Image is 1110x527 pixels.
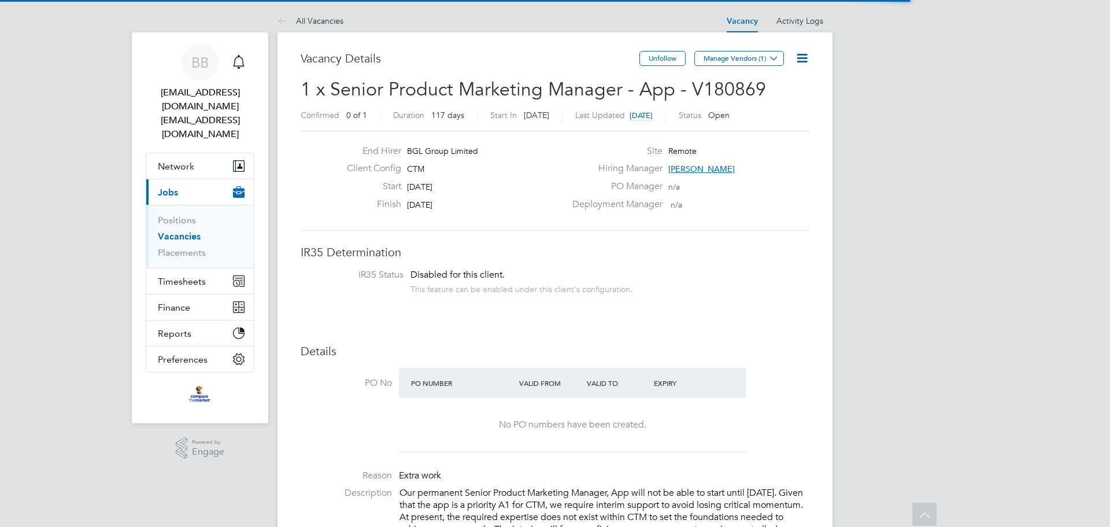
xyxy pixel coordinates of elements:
[301,78,766,101] span: 1 x Senior Product Marketing Manager - App - V180869
[651,373,719,393] div: Expiry
[146,320,254,346] button: Reports
[630,110,653,120] span: [DATE]
[407,200,432,210] span: [DATE]
[158,328,191,339] span: Reports
[584,373,652,393] div: Valid To
[146,347,254,372] button: Preferences
[694,51,784,66] button: Manage Vendors (1)
[708,110,730,120] span: Open
[146,205,254,268] div: Jobs
[158,187,178,198] span: Jobs
[407,164,424,174] span: CTM
[146,153,254,179] button: Network
[146,44,254,141] a: BB[EMAIL_ADDRESS][DOMAIN_NAME] [EMAIL_ADDRESS][DOMAIN_NAME]
[312,269,404,281] label: IR35 Status
[524,110,549,120] span: [DATE]
[346,110,367,120] span: 0 of 1
[727,16,758,26] a: Vacancy
[393,110,424,120] label: Duration
[407,146,478,156] span: BGL Group Limited
[146,294,254,320] button: Finance
[407,182,432,192] span: [DATE]
[189,384,210,403] img: bglgroup-logo-retina.png
[399,470,441,481] span: Extra work
[575,110,625,120] label: Last Updated
[338,180,401,193] label: Start
[679,110,701,120] label: Status
[146,384,254,403] a: Go to home page
[668,164,735,174] span: [PERSON_NAME]
[490,110,517,120] label: Start In
[639,51,686,66] button: Unfollow
[410,281,632,294] div: This feature can be enabled under this client's configuration.
[671,200,682,210] span: n/a
[668,182,680,192] span: n/a
[565,163,663,175] label: Hiring Manager
[410,269,505,281] span: Disabled for this client.
[338,198,401,211] label: Finish
[158,354,208,365] span: Preferences
[408,373,516,393] div: PO Number
[146,268,254,294] button: Timesheets
[301,51,639,66] h3: Vacancy Details
[146,86,254,141] span: BGL@claremontconsulting.com BGL@claremontconsulting.com
[668,146,697,156] span: Remote
[301,245,809,260] h3: IR35 Determination
[158,302,190,313] span: Finance
[301,110,339,120] label: Confirmed
[565,180,663,193] label: PO Manager
[277,16,343,26] a: All Vacancies
[192,437,224,447] span: Powered by
[338,163,401,175] label: Client Config
[158,161,194,172] span: Network
[158,231,201,242] a: Vacancies
[565,145,663,157] label: Site
[176,437,225,459] a: Powered byEngage
[301,344,809,359] h3: Details
[192,447,224,457] span: Engage
[338,145,401,157] label: End Hirer
[431,110,464,120] span: 117 days
[410,419,734,431] div: No PO numbers have been created.
[301,487,392,499] label: Description
[158,276,206,287] span: Timesheets
[565,198,663,211] label: Deployment Manager
[146,179,254,205] button: Jobs
[776,16,823,26] a: Activity Logs
[132,32,268,423] nav: Main navigation
[516,373,584,393] div: Valid From
[301,377,392,389] label: PO No
[158,247,206,258] a: Placements
[301,470,392,482] label: Reason
[158,215,196,226] a: Positions
[191,55,209,70] span: BB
